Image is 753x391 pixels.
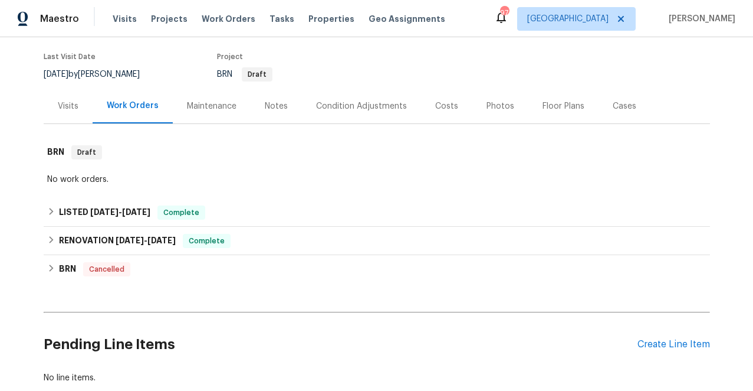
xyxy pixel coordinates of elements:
[369,13,445,25] span: Geo Assignments
[217,53,243,60] span: Project
[44,133,710,171] div: BRN Draft
[435,100,458,112] div: Costs
[637,339,710,350] div: Create Line Item
[217,70,272,79] span: BRN
[664,13,735,25] span: [PERSON_NAME]
[44,255,710,284] div: BRN Cancelled
[40,13,79,25] span: Maestro
[84,263,129,275] span: Cancelled
[107,100,159,112] div: Work Orders
[44,70,68,79] span: [DATE]
[44,53,96,60] span: Last Visit Date
[59,206,150,220] h6: LISTED
[159,207,204,219] span: Complete
[122,208,150,216] span: [DATE]
[113,13,137,25] span: Visits
[147,236,176,245] span: [DATE]
[202,13,255,25] span: Work Orders
[151,13,188,25] span: Projects
[44,67,154,82] div: by [PERSON_NAME]
[542,100,584,112] div: Floor Plans
[73,146,101,158] span: Draft
[486,100,514,112] div: Photos
[58,100,78,112] div: Visits
[500,7,508,19] div: 97
[116,236,176,245] span: -
[47,174,706,185] div: No work orders.
[316,100,407,112] div: Condition Adjustments
[59,262,76,276] h6: BRN
[187,100,236,112] div: Maintenance
[90,208,119,216] span: [DATE]
[47,145,64,159] h6: BRN
[527,13,609,25] span: [GEOGRAPHIC_DATA]
[184,235,229,247] span: Complete
[90,208,150,216] span: -
[59,234,176,248] h6: RENOVATION
[44,227,710,255] div: RENOVATION [DATE]-[DATE]Complete
[269,15,294,23] span: Tasks
[44,317,637,372] h2: Pending Line Items
[308,13,354,25] span: Properties
[243,71,271,78] span: Draft
[116,236,144,245] span: [DATE]
[613,100,636,112] div: Cases
[44,198,710,227] div: LISTED [DATE]-[DATE]Complete
[44,372,710,384] div: No line items.
[265,100,288,112] div: Notes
